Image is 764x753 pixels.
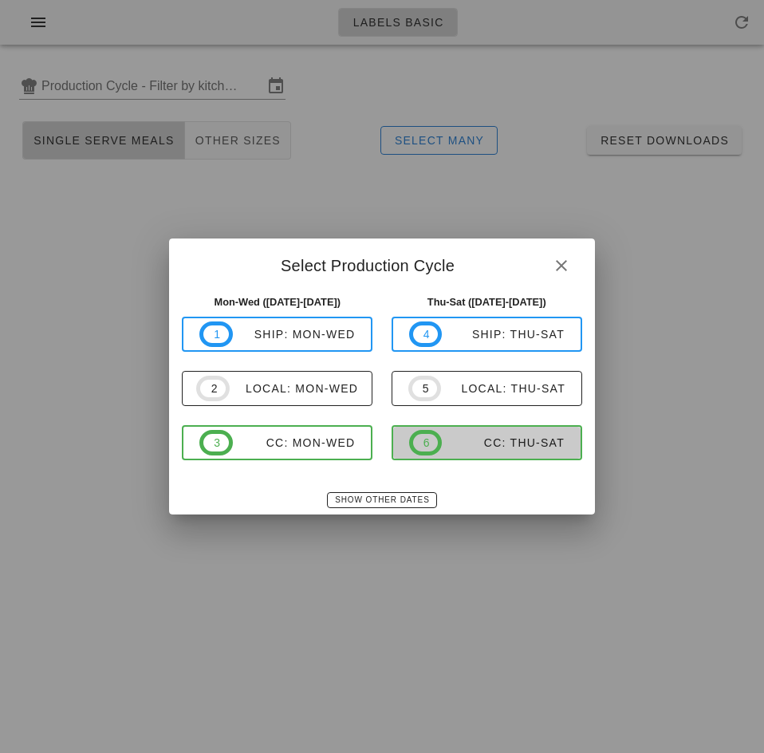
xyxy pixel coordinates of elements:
div: Select Production Cycle [169,239,594,288]
span: 2 [210,380,216,397]
span: 6 [423,434,429,451]
span: 5 [422,380,428,397]
strong: Thu-Sat ([DATE]-[DATE]) [427,296,546,308]
div: local: Mon-Wed [230,382,358,395]
div: CC: Thu-Sat [442,436,565,449]
button: 4ship: Thu-Sat [392,317,582,352]
button: 3CC: Mon-Wed [182,425,372,460]
button: 1ship: Mon-Wed [182,317,372,352]
div: ship: Mon-Wed [233,328,356,341]
button: 5local: Thu-Sat [392,371,582,406]
span: Show Other Dates [334,495,429,504]
button: Show Other Dates [327,492,436,508]
div: local: Thu-Sat [441,382,565,395]
div: CC: Mon-Wed [233,436,356,449]
button: 2local: Mon-Wed [182,371,372,406]
div: ship: Thu-Sat [442,328,565,341]
span: 1 [213,325,219,343]
span: 4 [423,325,429,343]
strong: Mon-Wed ([DATE]-[DATE]) [214,296,341,308]
span: 3 [213,434,219,451]
button: 6CC: Thu-Sat [392,425,582,460]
